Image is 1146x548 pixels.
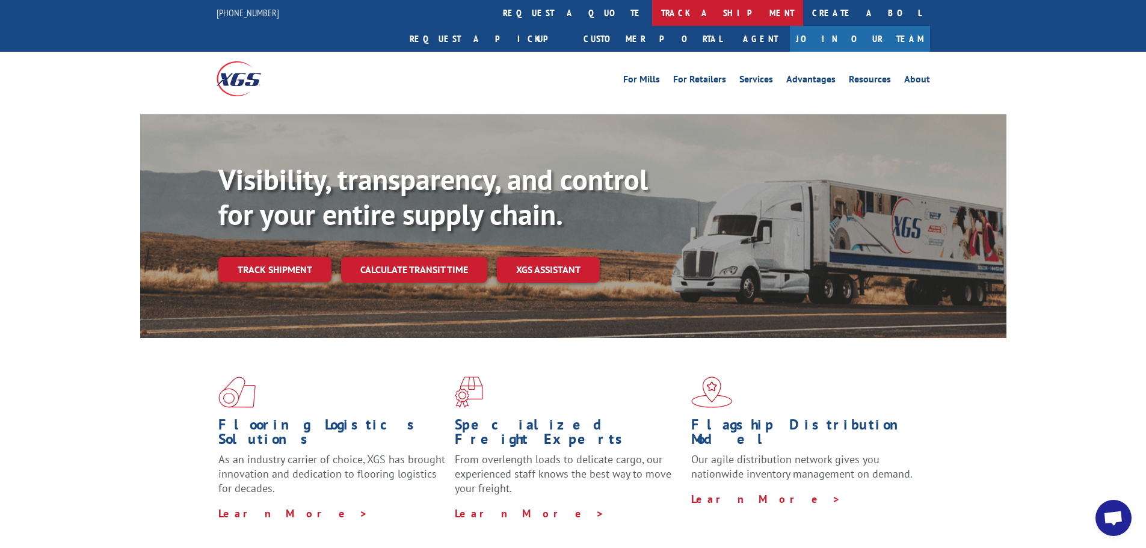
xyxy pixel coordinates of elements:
a: XGS ASSISTANT [497,257,600,283]
a: Resources [849,75,891,88]
a: Join Our Team [790,26,930,52]
a: Learn More > [218,506,368,520]
span: As an industry carrier of choice, XGS has brought innovation and dedication to flooring logistics... [218,452,445,495]
a: Learn More > [691,492,841,506]
a: Services [739,75,773,88]
b: Visibility, transparency, and control for your entire supply chain. [218,161,648,233]
a: Customer Portal [575,26,731,52]
a: Learn More > [455,506,605,520]
a: Request a pickup [401,26,575,52]
a: About [904,75,930,88]
img: xgs-icon-total-supply-chain-intelligence-red [218,377,256,408]
p: From overlength loads to delicate cargo, our experienced staff knows the best way to move your fr... [455,452,682,506]
h1: Flooring Logistics Solutions [218,417,446,452]
img: xgs-icon-focused-on-flooring-red [455,377,483,408]
a: Agent [731,26,790,52]
a: Calculate transit time [341,257,487,283]
a: For Mills [623,75,660,88]
h1: Specialized Freight Experts [455,417,682,452]
a: Track shipment [218,257,331,282]
a: [PHONE_NUMBER] [217,7,279,19]
div: Open chat [1095,500,1132,536]
a: For Retailers [673,75,726,88]
img: xgs-icon-flagship-distribution-model-red [691,377,733,408]
h1: Flagship Distribution Model [691,417,919,452]
span: Our agile distribution network gives you nationwide inventory management on demand. [691,452,913,481]
a: Advantages [786,75,836,88]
